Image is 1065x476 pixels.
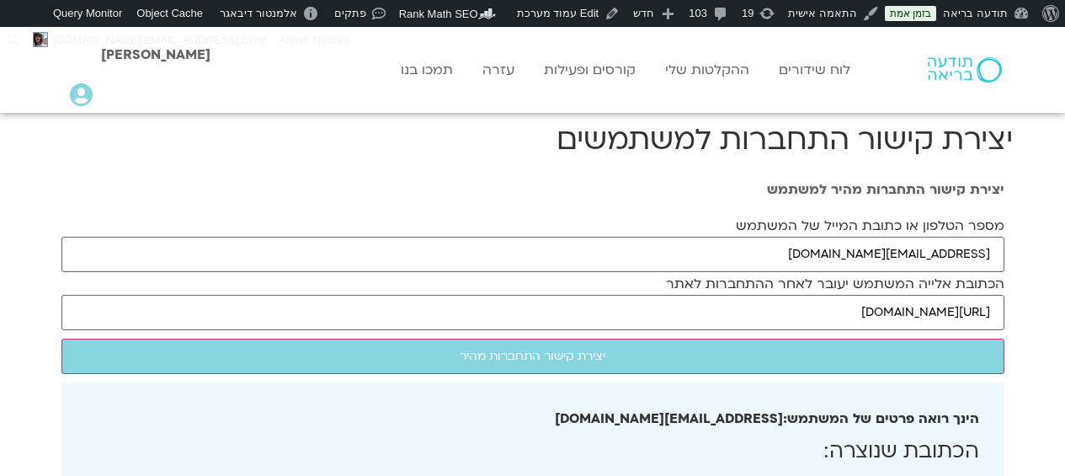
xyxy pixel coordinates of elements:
[392,54,461,86] a: תמכו בנו
[657,54,758,86] a: ההקלטות שלי
[736,218,1004,233] label: מספר הטלפון או כתובת המייל של המשתמש
[61,339,1004,374] input: יצירת קישור התחברות מהיר
[770,54,859,86] a: לוח שידורים
[555,409,979,428] strong: הינך רואה פרטים של המשתמש: [EMAIL_ADDRESS][DOMAIN_NAME]
[101,45,210,64] span: [PERSON_NAME]
[87,437,979,466] h3: הכתובת שנוצרה:
[928,57,1002,83] img: תודעה בריאה
[53,34,238,46] span: [EMAIL_ADDRESS][DOMAIN_NAME]
[474,54,523,86] a: עזרה
[399,8,478,20] span: Rank Math SEO
[26,27,272,54] a: שלום,
[535,54,644,86] a: קורסים ופעילות
[61,182,1004,197] h2: יצירת קישור התחברות מהיר למשתמש
[279,27,349,54] span: Admin Notices
[885,6,936,21] a: בזמן אמת
[53,120,1013,160] h1: יצירת קישור התחברות למשתמשים
[666,276,1004,291] label: הכתובת אלייה המשתמש יעובר לאחר ההתחברות לאתר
